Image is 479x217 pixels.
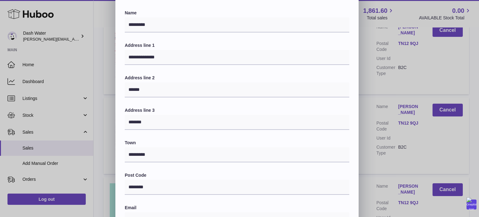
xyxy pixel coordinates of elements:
[125,172,349,178] label: Post Code
[125,10,349,16] label: Name
[125,75,349,81] label: Address line 2
[125,42,349,48] label: Address line 1
[125,205,349,211] label: Email
[125,107,349,113] label: Address line 3
[125,140,349,146] label: Town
